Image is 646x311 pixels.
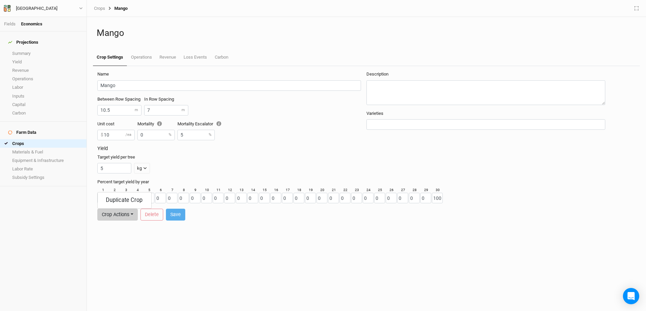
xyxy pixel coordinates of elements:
[286,188,290,193] label: 17
[424,188,428,193] label: 29
[194,188,196,193] label: 9
[137,121,154,127] label: Mortality
[156,49,180,65] a: Revenue
[114,188,116,193] label: 2
[148,188,150,193] label: 5
[140,209,163,221] button: Delete
[171,188,173,193] label: 7
[205,188,209,193] label: 10
[169,132,171,138] label: %
[177,121,213,127] label: Mortality Escalator
[413,188,417,193] label: 28
[126,132,131,138] label: /ea
[320,188,324,193] label: 20
[97,96,140,102] label: Between Row Spacing
[21,21,42,27] div: Economics
[355,188,359,193] label: 23
[134,163,150,173] button: kg
[135,107,138,113] label: m
[166,209,185,221] button: Save
[309,188,313,193] label: 19
[3,5,83,12] button: [GEOGRAPHIC_DATA]
[97,28,636,38] h1: Mango
[240,188,244,193] label: 13
[389,188,394,193] label: 26
[16,5,57,12] div: Tamil Nadu
[98,195,151,206] button: Duplicate Crop
[137,188,139,193] label: 4
[366,110,383,117] label: Varieties
[183,188,185,193] label: 8
[93,49,127,66] a: Crop Settings
[263,188,267,193] label: 15
[436,188,440,193] label: 30
[156,121,163,127] div: Tooltip anchor
[297,188,301,193] label: 18
[366,71,388,77] label: Description
[180,49,211,65] a: Loss Events
[211,49,232,65] a: Carbon
[182,107,185,113] label: m
[378,188,382,193] label: 25
[366,188,370,193] label: 24
[16,5,57,12] div: [GEOGRAPHIC_DATA]
[97,179,149,185] label: Percent target yield by year
[102,188,104,193] label: 1
[623,288,639,304] div: Open Intercom Messenger
[216,121,222,127] div: Tooltip anchor
[274,188,278,193] label: 16
[251,188,255,193] label: 14
[8,130,36,135] div: Farm Data
[228,188,232,193] label: 12
[209,132,211,138] label: %
[343,188,347,193] label: 22
[125,188,127,193] label: 3
[160,188,162,193] label: 6
[97,209,138,221] button: Crop Actions
[97,154,135,160] label: Target yield per tree
[401,188,405,193] label: 27
[97,71,109,77] label: Name
[94,6,105,11] a: Crops
[216,188,221,193] label: 11
[105,6,128,11] div: Mango
[97,146,635,151] h3: Yield
[127,49,155,65] a: Operations
[144,96,174,102] label: In Row Spacing
[101,132,103,138] label: $
[137,165,142,172] div: kg
[8,40,38,45] div: Projections
[4,21,16,26] a: Fields
[97,121,114,127] label: Unit cost
[332,188,336,193] label: 21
